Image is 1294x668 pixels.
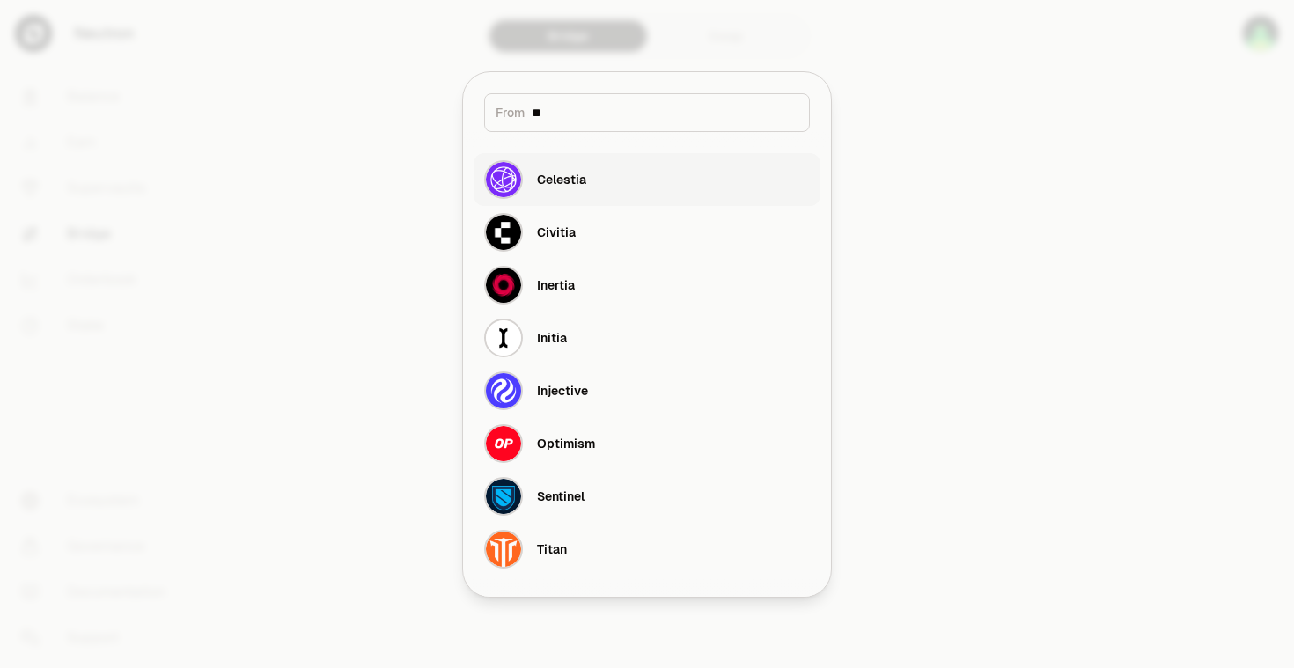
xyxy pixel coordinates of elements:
[484,213,523,252] img: Civitia Logo
[484,266,523,305] img: Inertia Logo
[484,160,523,199] img: Celestia Logo
[537,276,575,294] div: Inertia
[537,329,567,347] div: Initia
[474,523,820,576] button: Titan LogoTitan
[484,477,523,516] img: Sentinel Logo
[474,470,820,523] button: Sentinel LogoSentinel
[474,153,820,206] button: Celestia LogoCelestia
[474,206,820,259] button: Civitia LogoCivitia
[537,224,576,241] div: Civitia
[537,435,595,452] div: Optimism
[474,259,820,312] button: Inertia LogoInertia
[537,171,586,188] div: Celestia
[484,371,523,410] img: Injective Logo
[537,540,567,558] div: Titan
[537,382,588,400] div: Injective
[484,319,523,357] img: Initia Logo
[474,312,820,364] button: Initia LogoInitia
[484,424,523,463] img: Optimism Logo
[474,364,820,417] button: Injective LogoInjective
[496,104,525,121] span: From
[484,530,523,569] img: Titan Logo
[474,417,820,470] button: Optimism LogoOptimism
[537,488,585,505] div: Sentinel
